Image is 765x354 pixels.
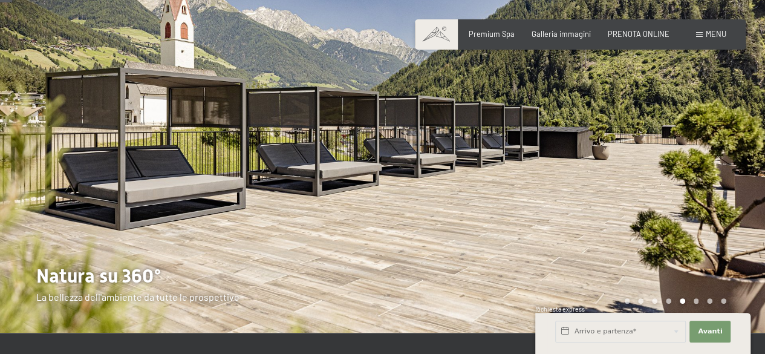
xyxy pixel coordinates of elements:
div: Carousel Page 7 [707,298,712,304]
div: Carousel Page 6 [694,298,699,304]
a: PRENOTA ONLINE [608,29,669,39]
div: Carousel Page 5 (Current Slide) [680,298,685,304]
button: Avanti [689,321,731,343]
a: Galleria immagini [532,29,591,39]
div: Carousel Page 1 [625,298,630,304]
div: Carousel Page 2 [638,298,643,304]
span: Avanti [698,327,722,336]
span: Richiesta express [535,306,585,313]
div: Carousel Page 3 [652,298,657,304]
div: Carousel Pagination [620,298,726,304]
a: Premium Spa [469,29,515,39]
div: Carousel Page 4 [666,298,671,304]
div: Carousel Page 8 [721,298,726,304]
span: Menu [706,29,726,39]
